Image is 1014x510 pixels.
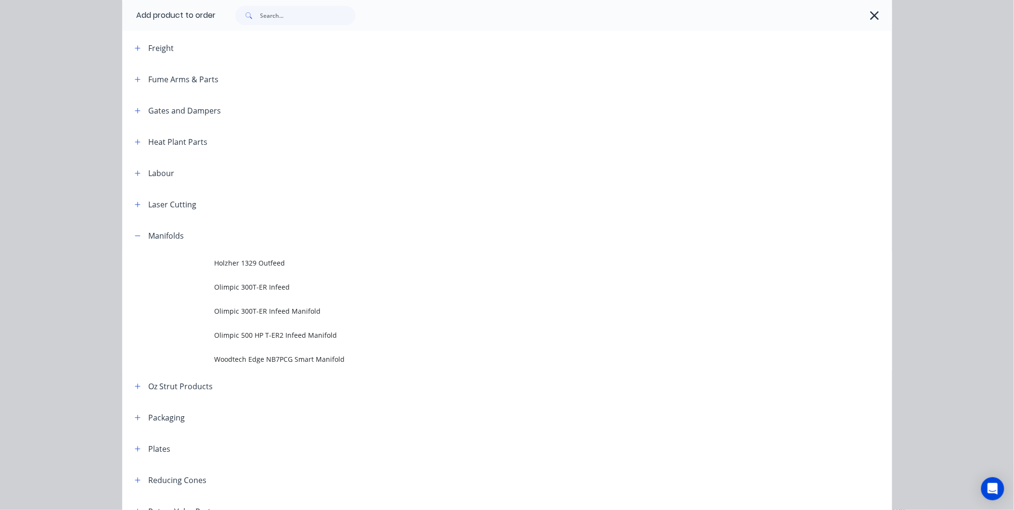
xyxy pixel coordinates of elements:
span: Olimpic 300T-ER Infeed [215,282,757,292]
span: Woodtech Edge NB7PCG Smart Manifold [215,354,757,364]
span: Holzher 1329 Outfeed [215,258,757,268]
div: Oz Strut Products [149,381,213,392]
div: Labour [149,167,175,179]
div: Heat Plant Parts [149,136,208,148]
div: Packaging [149,412,185,423]
div: Laser Cutting [149,199,197,210]
div: Reducing Cones [149,474,207,486]
div: Fume Arms & Parts [149,74,219,85]
span: Olimpic 500 HP T-ER2 Infeed Manifold [215,330,757,340]
span: Olimpic 300T-ER Infeed Manifold [215,306,757,316]
div: Open Intercom Messenger [981,477,1004,500]
div: Gates and Dampers [149,105,221,116]
input: Search... [260,6,356,25]
div: Freight [149,42,174,54]
div: Plates [149,443,171,455]
div: Manifolds [149,230,184,242]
